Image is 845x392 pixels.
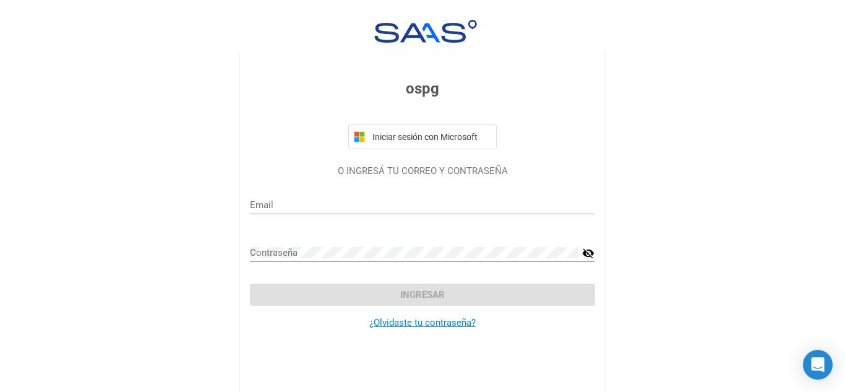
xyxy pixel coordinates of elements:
div: Open Intercom Messenger [803,350,833,380]
span: Ingresar [400,289,445,300]
h3: ospg [250,77,594,100]
p: O INGRESÁ TU CORREO Y CONTRASEÑA [250,164,594,178]
mat-icon: visibility_off [582,246,594,261]
a: ¿Olvidaste tu contraseña? [369,317,476,328]
button: Ingresar [250,284,594,306]
span: Iniciar sesión con Microsoft [370,132,491,142]
button: Iniciar sesión con Microsoft [348,124,497,149]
